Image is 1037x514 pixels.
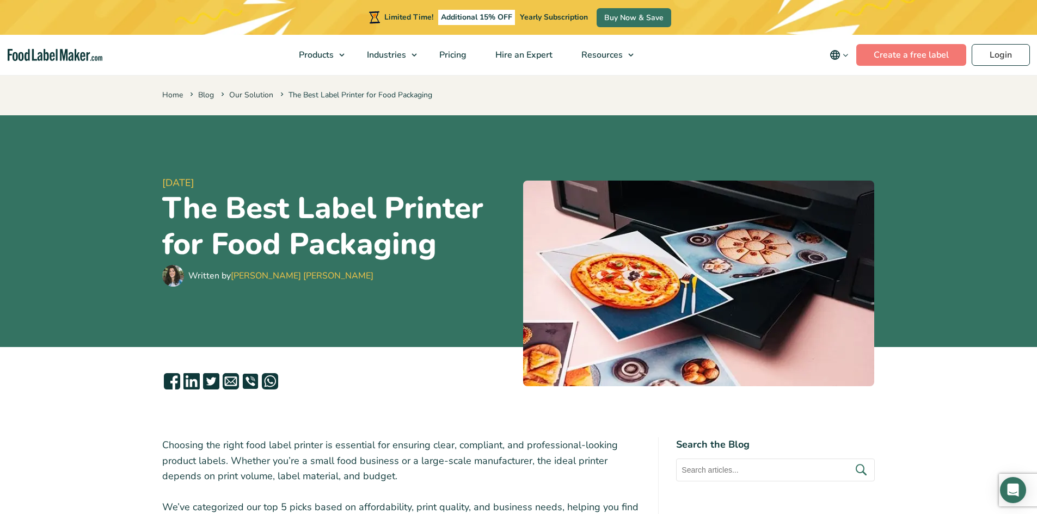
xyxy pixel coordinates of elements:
span: Limited Time! [384,12,433,22]
a: Industries [353,35,422,75]
span: Hire an Expert [492,49,554,61]
a: Buy Now & Save [597,8,671,27]
a: Create a free label [856,44,966,66]
span: Yearly Subscription [520,12,588,22]
h1: The Best Label Printer for Food Packaging [162,190,514,262]
a: Pricing [425,35,478,75]
span: [DATE] [162,176,514,190]
span: The Best Label Printer for Food Packaging [278,90,432,100]
img: Maria Abi Hanna - Food Label Maker [162,265,184,287]
span: Pricing [436,49,468,61]
a: Our Solution [229,90,273,100]
a: [PERSON_NAME] [PERSON_NAME] [231,270,373,282]
p: Choosing the right food label printer is essential for ensuring clear, compliant, and professiona... [162,437,641,484]
span: Additional 15% OFF [438,10,515,25]
a: Hire an Expert [481,35,564,75]
a: Login [972,44,1030,66]
a: Resources [567,35,639,75]
div: Written by [188,269,373,282]
input: Search articles... [676,459,875,481]
span: Resources [578,49,624,61]
a: Home [162,90,183,100]
span: Industries [364,49,407,61]
span: Products [296,49,335,61]
a: Blog [198,90,214,100]
h4: Search the Blog [676,437,875,452]
div: Open Intercom Messenger [1000,477,1026,503]
a: Products [285,35,350,75]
